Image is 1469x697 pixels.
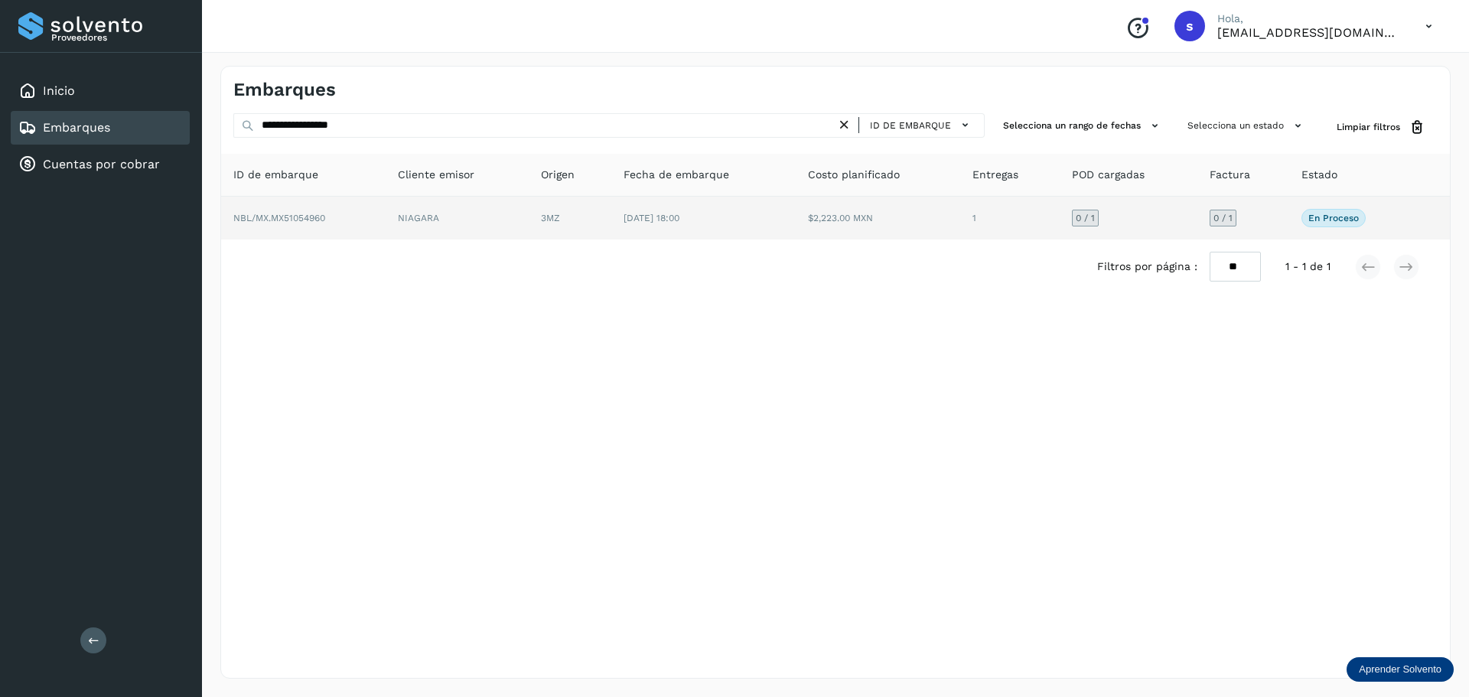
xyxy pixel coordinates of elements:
[233,213,325,223] span: NBL/MX.MX51054960
[960,197,1060,239] td: 1
[1337,120,1400,134] span: Limpiar filtros
[1301,167,1337,183] span: Estado
[624,213,679,223] span: [DATE] 18:00
[1076,213,1095,223] span: 0 / 1
[1181,113,1312,138] button: Selecciona un estado
[43,83,75,98] a: Inicio
[529,197,611,239] td: 3MZ
[972,167,1018,183] span: Entregas
[1324,113,1438,142] button: Limpiar filtros
[808,167,900,183] span: Costo planificado
[1308,213,1359,223] p: En proceso
[796,197,960,239] td: $2,223.00 MXN
[398,167,474,183] span: Cliente emisor
[1217,12,1401,25] p: Hola,
[1347,657,1454,682] div: Aprender Solvento
[1285,259,1331,275] span: 1 - 1 de 1
[43,157,160,171] a: Cuentas por cobrar
[43,120,110,135] a: Embarques
[1217,25,1401,40] p: sectram23@gmail.com
[1359,663,1441,676] p: Aprender Solvento
[11,74,190,108] div: Inicio
[1072,167,1145,183] span: POD cargadas
[386,197,529,239] td: NIAGARA
[1213,213,1233,223] span: 0 / 1
[541,167,575,183] span: Origen
[1210,167,1250,183] span: Factura
[11,111,190,145] div: Embarques
[1097,259,1197,275] span: Filtros por página :
[11,148,190,181] div: Cuentas por cobrar
[997,113,1169,138] button: Selecciona un rango de fechas
[233,167,318,183] span: ID de embarque
[233,79,336,101] h4: Embarques
[870,119,951,132] span: ID de embarque
[51,32,184,43] p: Proveedores
[865,114,978,136] button: ID de embarque
[624,167,729,183] span: Fecha de embarque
